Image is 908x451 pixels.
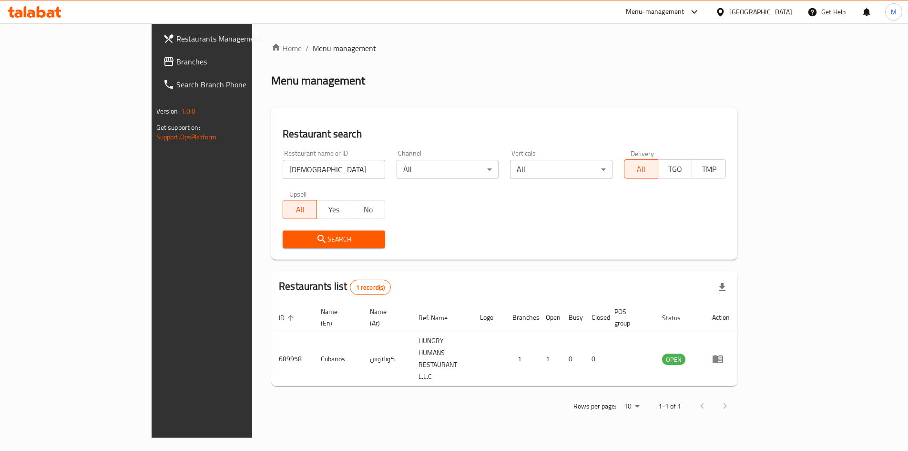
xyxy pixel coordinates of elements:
[411,332,472,386] td: HUNGRY HUMANS RESTAURANT L.L.C
[283,127,726,141] h2: Restaurant search
[155,27,303,50] a: Restaurants Management
[155,73,303,96] a: Search Branch Phone
[176,79,296,90] span: Search Branch Phone
[283,160,385,179] input: Search for restaurant name or ID..
[626,6,684,18] div: Menu-management
[418,312,460,324] span: Ref. Name
[290,233,377,245] span: Search
[538,332,561,386] td: 1
[355,203,381,217] span: No
[538,303,561,332] th: Open
[156,121,200,134] span: Get support on:
[658,400,681,412] p: 1-1 of 1
[283,200,317,219] button: All
[397,160,499,179] div: All
[156,131,217,143] a: Support.OpsPlatform
[631,150,654,157] label: Delivery
[505,332,538,386] td: 1
[712,353,730,365] div: Menu
[176,56,296,67] span: Branches
[287,203,313,217] span: All
[692,159,726,178] button: TMP
[573,400,616,412] p: Rows per page:
[696,162,722,176] span: TMP
[510,160,612,179] div: All
[662,354,685,365] div: OPEN
[584,303,607,332] th: Closed
[662,312,693,324] span: Status
[176,33,296,44] span: Restaurants Management
[181,105,196,117] span: 1.0.0
[155,50,303,73] a: Branches
[658,159,692,178] button: TGO
[561,303,584,332] th: Busy
[279,279,391,295] h2: Restaurants list
[370,306,399,329] span: Name (Ar)
[351,200,385,219] button: No
[561,332,584,386] td: 0
[584,332,607,386] td: 0
[362,332,411,386] td: كوبانوس
[306,42,309,54] li: /
[662,354,685,365] span: OPEN
[321,203,347,217] span: Yes
[729,7,792,17] div: [GEOGRAPHIC_DATA]
[313,332,362,386] td: ⁠Cubanos
[283,231,385,248] button: Search
[704,303,737,332] th: Action
[350,280,391,295] div: Total records count
[891,7,897,17] span: M
[711,276,734,299] div: Export file
[289,190,307,197] label: Upsell
[156,105,180,117] span: Version:
[662,162,688,176] span: TGO
[279,312,297,324] span: ID
[624,159,658,178] button: All
[316,200,351,219] button: Yes
[505,303,538,332] th: Branches
[614,306,643,329] span: POS group
[321,306,350,329] span: Name (En)
[350,283,391,292] span: 1 record(s)
[472,303,505,332] th: Logo
[271,73,365,88] h2: Menu management
[271,303,737,386] table: enhanced table
[628,162,654,176] span: All
[620,399,643,414] div: Rows per page:
[271,42,737,54] nav: breadcrumb
[313,42,376,54] span: Menu management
